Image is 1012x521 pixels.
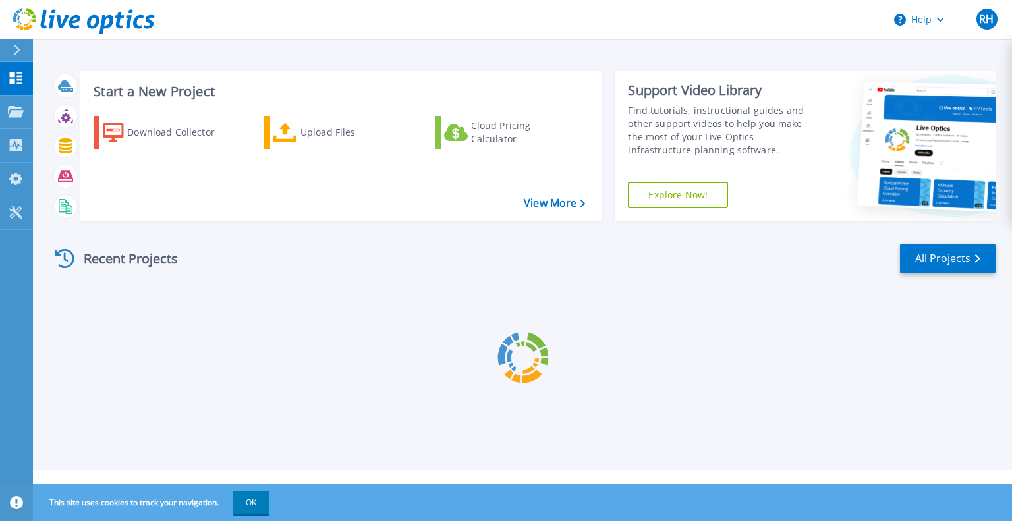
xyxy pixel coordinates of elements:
[51,242,196,275] div: Recent Projects
[524,197,585,209] a: View More
[127,119,233,146] div: Download Collector
[900,244,996,273] a: All Projects
[471,119,576,146] div: Cloud Pricing Calculator
[264,116,411,149] a: Upload Files
[300,119,406,146] div: Upload Files
[233,491,269,514] button: OK
[94,116,240,149] a: Download Collector
[628,82,819,99] div: Support Video Library
[36,491,269,514] span: This site uses cookies to track your navigation.
[979,14,994,24] span: RH
[94,84,585,99] h3: Start a New Project
[628,182,728,208] a: Explore Now!
[435,116,582,149] a: Cloud Pricing Calculator
[628,104,819,157] div: Find tutorials, instructional guides and other support videos to help you make the most of your L...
